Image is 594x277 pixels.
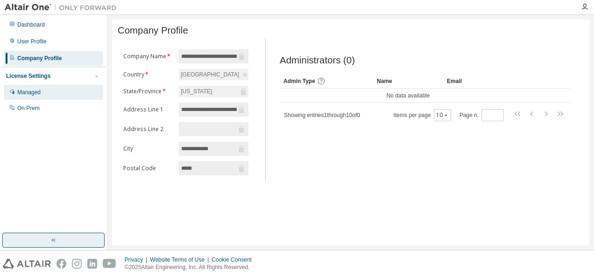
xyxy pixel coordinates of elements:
img: linkedin.svg [87,259,97,269]
div: Managed [17,89,41,96]
label: Address Line 2 [123,125,173,133]
img: altair_logo.svg [3,259,51,269]
div: On Prem [17,104,40,112]
span: Company Profile [118,25,188,36]
label: City [123,145,173,152]
div: Dashboard [17,21,45,28]
div: [US_STATE] [179,86,213,97]
label: Postal Code [123,165,173,172]
div: Name [377,74,439,89]
span: Page n. [460,109,504,121]
div: Email [447,74,486,89]
label: Country [123,71,173,78]
label: State/Province [123,88,173,95]
p: © 2025 Altair Engineering, Inc. All Rights Reserved. [125,263,257,271]
img: facebook.svg [57,259,66,269]
div: Website Terms of Use [150,256,212,263]
div: [GEOGRAPHIC_DATA] [179,69,240,80]
div: Company Profile [17,55,62,62]
img: youtube.svg [103,259,116,269]
div: License Settings [6,72,50,80]
img: instagram.svg [72,259,82,269]
span: Showing entries 1 through 10 of 0 [284,112,360,118]
label: Address Line 1 [123,106,173,113]
button: 10 [436,111,449,119]
img: Altair One [5,3,121,12]
div: Cookie Consent [212,256,257,263]
span: Admin Type [283,78,315,84]
span: Administrators (0) [280,55,355,66]
label: Company Name [123,53,173,60]
div: [GEOGRAPHIC_DATA] [179,69,248,80]
span: Items per page [394,109,451,121]
div: User Profile [17,38,47,45]
div: Privacy [125,256,150,263]
div: [US_STATE] [179,86,248,97]
td: No data available [280,89,537,103]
